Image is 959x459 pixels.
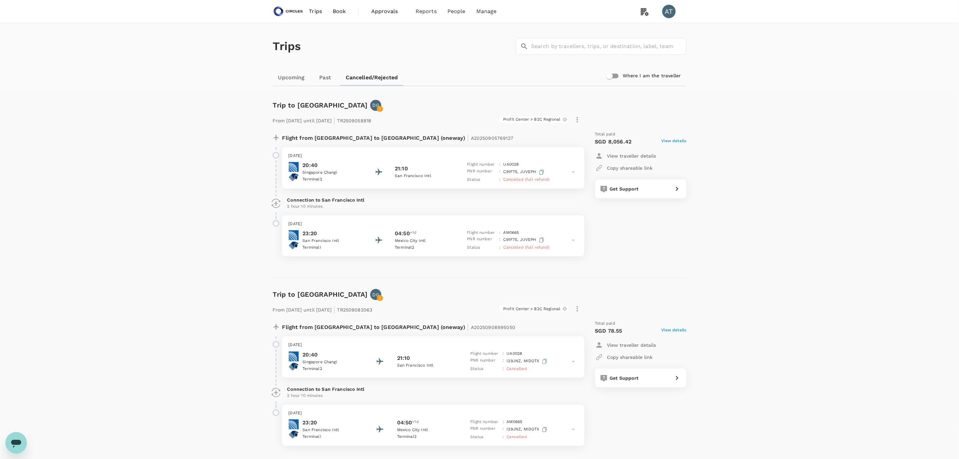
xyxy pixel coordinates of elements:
[333,116,335,125] span: |
[289,153,578,159] p: [DATE]
[471,325,515,330] span: A20250908995050
[303,359,363,366] p: Singapore Changi
[507,366,527,371] span: Cancelled
[470,357,500,366] p: PNR number
[499,236,501,244] p: :
[303,161,363,169] p: 20:40
[273,303,373,315] p: From [DATE] until [DATE] TR2509082063
[470,366,500,372] p: Status
[373,102,379,109] p: DG
[303,244,363,251] p: Terminal I
[595,339,656,351] button: View traveller details
[303,419,363,427] p: 23:20
[467,229,497,236] p: Flight number
[499,305,569,312] div: Profit Center > B2C Regional
[470,419,500,425] p: Flight number
[287,197,579,203] p: Connection to San Francisco Intl
[289,362,299,372] img: Aeroméxico
[289,342,578,348] p: [DATE]
[467,236,497,244] p: PNR number
[504,177,549,182] span: Cancelled (full refund)
[395,173,455,179] p: San Francisco Intl
[595,162,653,174] button: Copy shareable link
[467,176,497,183] p: Status
[595,320,616,327] span: Total paid
[273,4,304,19] img: Circles
[289,221,578,227] p: [DATE]
[416,7,437,15] span: Reports
[502,357,504,366] p: :
[340,70,403,86] a: Cancelled/Rejected
[502,350,504,357] p: :
[303,427,363,433] p: San Francisco Intl
[595,150,656,162] button: View traveller details
[595,351,653,363] button: Copy shareable link
[499,168,501,176] p: :
[273,114,372,126] p: From [DATE] until [DATE] TR2509058818
[273,289,368,300] h6: Trip to [GEOGRAPHIC_DATA]
[303,176,363,183] p: Terminal 2
[309,7,322,15] span: Trips
[303,229,363,238] p: 23:20
[397,433,458,440] p: Terminal 2
[467,168,497,176] p: PNR number
[412,419,419,427] span: +1d
[289,429,299,440] img: Aeroméxico
[502,425,504,434] p: :
[499,229,501,236] p: :
[607,342,656,348] p: View traveller details
[470,434,500,441] p: Status
[623,72,681,80] h6: Where I am the traveller
[289,351,299,362] img: United Airlines
[507,434,527,439] span: Cancelled
[397,362,458,369] p: San Francisco Intl
[467,322,469,332] span: |
[310,70,340,86] a: Past
[471,135,513,141] span: A20250905769127
[499,116,569,123] div: Profit Center > B2C Regional
[502,434,504,441] p: :
[504,229,519,236] p: AM 0665
[507,350,522,357] p: UA 0028
[607,354,653,361] p: Copy shareable link
[504,236,545,244] p: C91F75, JUVEPH
[5,432,27,454] iframe: Button to launch messaging window
[333,305,335,314] span: |
[499,176,501,183] p: :
[282,320,516,332] p: Flight from [GEOGRAPHIC_DATA] to [GEOGRAPHIC_DATA] (oneway)
[410,229,417,238] span: +1d
[504,245,549,250] span: Cancelled (full refund)
[397,427,458,433] p: Mexico City Intl
[504,161,519,168] p: UA 0028
[289,162,299,172] img: United Airlines
[662,5,676,18] div: AT
[595,327,622,335] p: SGD 78.55
[504,168,545,176] p: C91F75, JUVEPH
[447,7,466,15] span: People
[507,419,523,425] p: AM 0665
[333,7,346,15] span: Book
[531,38,686,55] input: Search by travellers, trips, or destination, label, team
[303,351,363,359] p: 20:40
[470,425,500,434] p: PNR number
[395,238,455,244] p: Mexico City Intl
[371,7,405,15] span: Approvals
[373,291,379,298] p: DG
[476,7,497,15] span: Manage
[287,203,579,210] p: 2 hour 10 minutes
[499,306,564,312] span: Profit Center > B2C Regional
[395,244,455,251] p: Terminal 2
[273,100,368,111] h6: Trip to [GEOGRAPHIC_DATA]
[499,244,501,251] p: :
[303,238,363,244] p: San Francisco Intl
[467,244,497,251] p: Status
[273,23,301,70] h1: Trips
[499,117,564,122] span: Profit Center > B2C Regional
[273,70,310,86] a: Upcoming
[397,419,412,427] p: 04:50
[282,131,514,143] p: Flight from [GEOGRAPHIC_DATA] to [GEOGRAPHIC_DATA] (oneway)
[507,357,548,366] p: I29JNZ, MIDOTX
[467,161,497,168] p: Flight number
[610,375,639,381] span: Get Support
[607,153,656,159] p: View traveller details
